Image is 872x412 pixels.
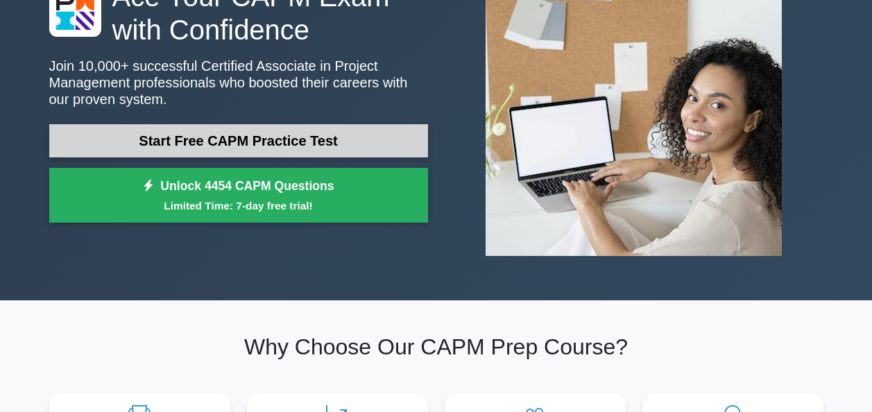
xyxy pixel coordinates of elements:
[49,334,823,360] h2: Why Choose Our CAPM Prep Course?
[49,124,428,157] a: Start Free CAPM Practice Test
[49,58,428,108] p: Join 10,000+ successful Certified Associate in Project Management professionals who boosted their...
[67,198,411,214] small: Limited Time: 7-day free trial!
[49,168,428,223] a: Unlock 4454 CAPM QuestionsLimited Time: 7-day free trial!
